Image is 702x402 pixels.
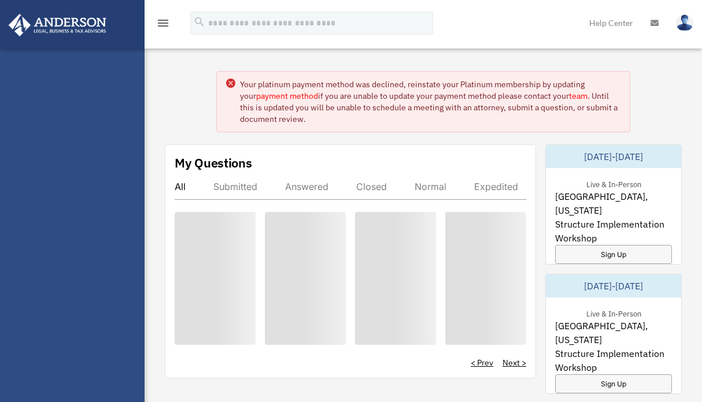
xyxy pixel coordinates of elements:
[555,347,672,374] span: Structure Implementation Workshop
[156,16,170,30] i: menu
[256,91,318,101] a: payment method
[555,217,672,245] span: Structure Implementation Workshop
[175,154,252,172] div: My Questions
[555,319,672,347] span: [GEOGRAPHIC_DATA], [US_STATE]
[175,181,186,192] div: All
[415,181,446,192] div: Normal
[546,145,681,168] div: [DATE]-[DATE]
[285,181,328,192] div: Answered
[503,357,526,368] a: Next >
[555,374,672,393] a: Sign Up
[471,357,493,368] a: < Prev
[474,181,518,192] div: Expedited
[240,79,620,125] div: Your platinum payment method was declined, reinstate your Platinum membership by updating your if...
[213,181,257,192] div: Submitted
[676,14,693,31] img: User Pic
[555,245,672,264] a: Sign Up
[555,189,672,217] span: [GEOGRAPHIC_DATA], [US_STATE]
[356,181,387,192] div: Closed
[577,177,651,189] div: Live & In-Person
[577,307,651,319] div: Live & In-Person
[569,91,588,101] a: team
[193,16,206,28] i: search
[5,14,110,36] img: Anderson Advisors Platinum Portal
[546,274,681,297] div: [DATE]-[DATE]
[156,20,170,30] a: menu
